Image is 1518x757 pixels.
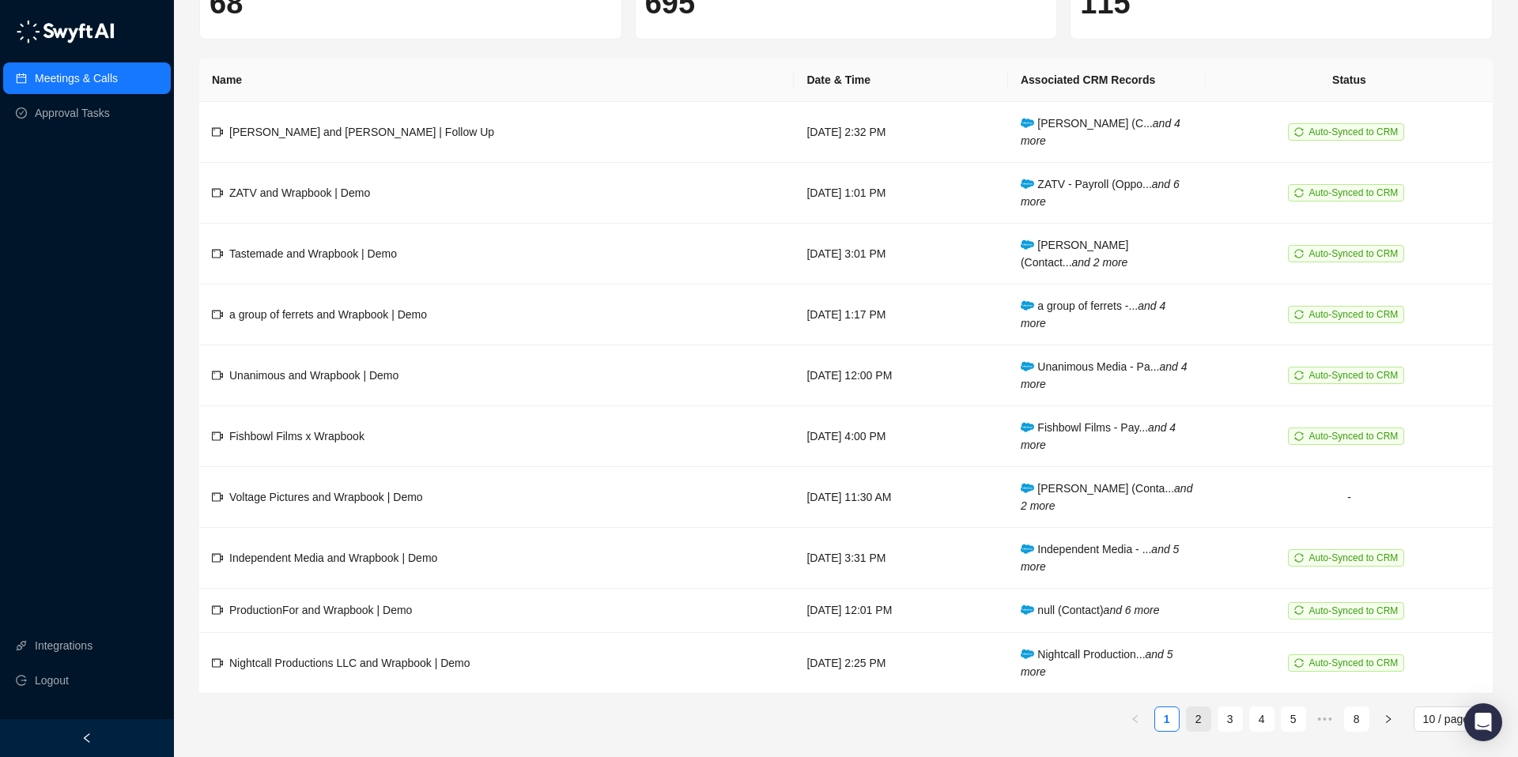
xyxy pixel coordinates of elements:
span: [PERSON_NAME] (Conta... [1021,482,1192,512]
th: Name [199,58,794,102]
span: Independent Media and Wrapbook | Demo [229,552,437,564]
span: Auto-Synced to CRM [1309,657,1399,668]
td: [DATE] 1:17 PM [794,284,1008,345]
button: left [1123,706,1148,732]
span: video-camera [212,126,223,137]
span: sync [1294,127,1304,137]
li: 3 [1218,706,1243,732]
span: video-camera [212,604,223,616]
img: logo-05li4sbe.png [16,20,115,43]
a: 4 [1250,707,1274,731]
span: sync [1294,310,1304,319]
button: right [1376,706,1401,732]
span: video-camera [212,657,223,668]
span: Auto-Synced to CRM [1309,126,1399,137]
span: [PERSON_NAME] (Contact... [1021,239,1129,269]
span: sync [1294,249,1304,258]
td: [DATE] 1:01 PM [794,163,1008,224]
span: null (Contact) [1021,604,1159,616]
span: a group of ferrets and Wrapbook | Demo [229,308,427,321]
span: video-camera [212,552,223,563]
i: and 6 more [1104,604,1160,616]
span: [PERSON_NAME] and [PERSON_NAME] | Follow Up [229,126,494,138]
a: Approval Tasks [35,97,110,129]
a: Integrations [35,630,93,661]
span: right [1384,714,1393,724]
div: Page Size [1414,706,1493,732]
span: Nightcall Production... [1021,648,1173,678]
span: ••• [1312,706,1338,732]
span: a group of ferrets -... [1021,299,1165,330]
td: [DATE] 12:00 PM [794,345,1008,406]
td: [DATE] 12:01 PM [794,589,1008,633]
span: video-camera [212,431,223,442]
li: 2 [1186,706,1211,732]
span: left [81,733,93,744]
span: logout [16,675,27,686]
span: sync [1294,605,1304,615]
span: video-camera [212,187,223,198]
span: Nightcall Productions LLC and Wrapbook | Demo [229,657,470,669]
i: and 4 more [1021,421,1176,451]
td: [DATE] 2:32 PM [794,102,1008,163]
li: 1 [1154,706,1180,732]
li: Next 5 Pages [1312,706,1338,732]
span: Unanimous Media - Pa... [1021,360,1188,390]
span: video-camera [212,248,223,259]
span: Voltage Pictures and Wrapbook | Demo [229,491,423,503]
span: Auto-Synced to CRM [1309,370,1399,381]
span: Fishbowl Films x Wrapbook [229,430,364,443]
a: 3 [1218,707,1242,731]
span: ZATV - Payroll (Oppo... [1021,178,1180,208]
span: Tastemade and Wrapbook | Demo [229,247,397,260]
li: 5 [1281,706,1306,732]
span: sync [1294,371,1304,380]
span: [PERSON_NAME] (C... [1021,117,1180,147]
span: sync [1294,658,1304,668]
td: [DATE] 2:25 PM [794,633,1008,694]
th: Status [1206,58,1493,102]
li: 8 [1344,706,1369,732]
span: 10 / page [1423,707,1483,731]
a: 2 [1187,707,1210,731]
span: Unanimous and Wrapbook | Demo [229,369,398,382]
a: 8 [1345,707,1369,731]
td: [DATE] 3:31 PM [794,528,1008,589]
li: Next Page [1376,706,1401,732]
span: Independent Media - ... [1021,543,1179,573]
span: sync [1294,553,1304,563]
div: Open Intercom Messenger [1464,703,1502,741]
span: Auto-Synced to CRM [1309,552,1399,563]
th: Date & Time [794,58,1008,102]
i: and 2 more [1021,482,1192,512]
span: Fishbowl Films - Pay... [1021,421,1176,451]
li: 4 [1249,706,1274,732]
i: and 6 more [1021,178,1180,208]
th: Associated CRM Records [1008,58,1206,102]
i: and 2 more [1072,256,1128,269]
i: and 4 more [1021,117,1180,147]
span: ZATV and Wrapbook | Demo [229,186,370,199]
span: sync [1294,188,1304,198]
a: Meetings & Calls [35,62,118,94]
i: and 4 more [1021,360,1188,390]
span: Auto-Synced to CRM [1309,248,1399,259]
span: Logout [35,665,69,696]
span: video-camera [212,309,223,320]
span: left [1131,714,1140,724]
i: and 4 more [1021,299,1165,330]
span: video-camera [212,491,223,503]
span: Auto-Synced to CRM [1309,431,1399,442]
a: 1 [1155,707,1179,731]
i: and 5 more [1021,648,1173,678]
i: and 5 more [1021,543,1179,573]
a: 5 [1282,707,1305,731]
span: ProductionFor and Wrapbook | Demo [229,604,412,616]
li: Previous Page [1123,706,1148,732]
td: [DATE] 4:00 PM [794,406,1008,467]
span: sync [1294,431,1304,441]
span: Auto-Synced to CRM [1309,605,1399,616]
span: Auto-Synced to CRM [1309,187,1399,198]
td: - [1206,467,1493,528]
span: video-camera [212,370,223,381]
